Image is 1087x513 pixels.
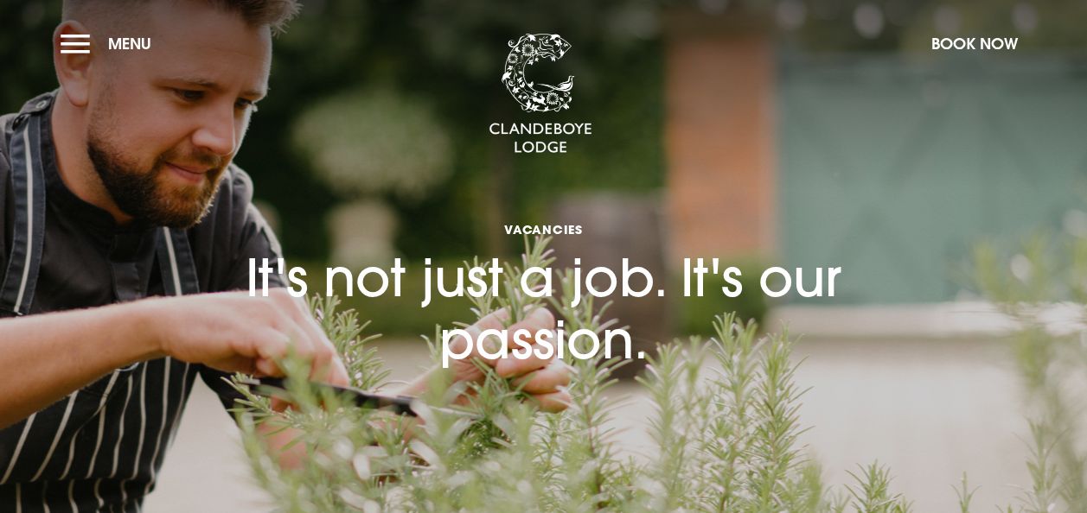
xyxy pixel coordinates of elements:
[108,34,151,54] span: Menu
[198,156,890,370] h1: It's not just a job. It's our passion.
[61,25,160,62] button: Menu
[198,221,890,237] span: Vacancies
[923,25,1026,62] button: Book Now
[489,34,592,155] img: Clandeboye Lodge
